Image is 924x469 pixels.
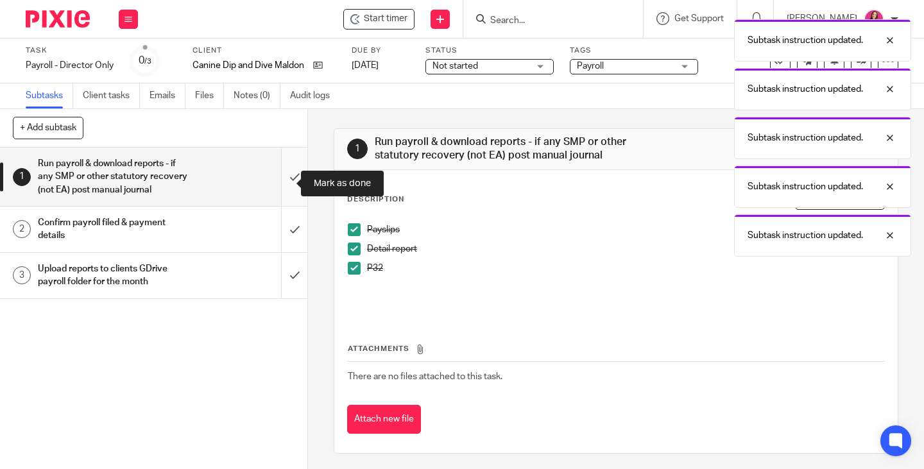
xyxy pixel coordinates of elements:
[139,53,151,68] div: 0
[347,194,404,205] p: Description
[26,46,114,56] label: Task
[348,372,502,381] span: There are no files attached to this task.
[748,132,863,144] p: Subtask instruction updated.
[26,10,90,28] img: Pixie
[864,9,884,30] img: 21.png
[367,243,884,255] p: Detail report
[348,345,409,352] span: Attachments
[83,83,140,108] a: Client tasks
[748,34,863,47] p: Subtask instruction updated.
[13,266,31,284] div: 3
[352,61,379,70] span: [DATE]
[13,117,83,139] button: + Add subtask
[367,262,884,275] p: P32
[364,12,407,26] span: Start timer
[343,9,415,30] div: Canine Dip and Dive Maldon Ltd - Payroll - Director Only
[748,83,863,96] p: Subtask instruction updated.
[13,168,31,186] div: 1
[748,229,863,242] p: Subtask instruction updated.
[38,259,192,292] h1: Upload reports to clients GDrive payroll folder for the month
[144,58,151,65] small: /3
[425,46,554,56] label: Status
[26,83,73,108] a: Subtasks
[347,139,368,159] div: 1
[26,59,114,72] div: Payroll - Director Only
[375,135,644,163] h1: Run payroll & download reports - if any SMP or other statutory recovery (not EA) post manual journal
[352,46,409,56] label: Due by
[150,83,185,108] a: Emails
[38,154,192,200] h1: Run payroll & download reports - if any SMP or other statutory recovery (not EA) post manual journal
[38,213,192,246] h1: Confirm payroll filed & payment details
[13,220,31,238] div: 2
[347,405,421,434] button: Attach new file
[193,59,307,72] p: Canine Dip and Dive Maldon Ltd
[290,83,339,108] a: Audit logs
[367,223,884,236] p: Payslips
[193,46,336,56] label: Client
[195,83,224,108] a: Files
[748,180,863,193] p: Subtask instruction updated.
[234,83,280,108] a: Notes (0)
[432,62,478,71] span: Not started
